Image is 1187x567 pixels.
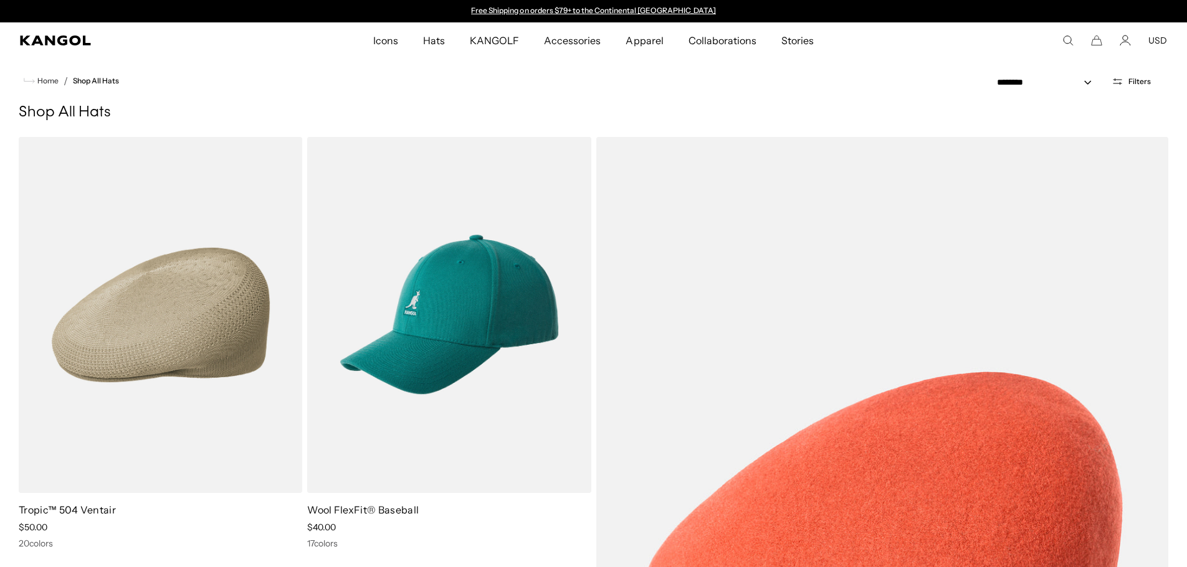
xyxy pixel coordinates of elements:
[24,75,59,87] a: Home
[19,103,1168,122] h1: Shop All Hats
[1091,35,1102,46] button: Cart
[470,22,519,59] span: KANGOLF
[19,538,302,549] div: 20 colors
[307,522,336,533] span: $40.00
[471,6,716,15] a: Free Shipping on orders $79+ to the Continental [GEOGRAPHIC_DATA]
[73,77,119,85] a: Shop All Hats
[769,22,826,59] a: Stories
[626,22,663,59] span: Apparel
[19,504,116,516] a: Tropic™ 504 Ventair
[35,77,59,85] span: Home
[992,76,1104,89] select: Sort by: Featured
[307,504,419,516] a: Wool FlexFit® Baseball
[59,73,68,88] li: /
[465,6,722,16] div: 1 of 2
[457,22,532,59] a: KANGOLF
[1104,76,1158,87] button: Open filters
[1062,35,1074,46] summary: Search here
[19,137,302,493] img: Tropic™ 504 Ventair
[423,22,445,59] span: Hats
[19,522,47,533] span: $50.00
[1128,77,1151,86] span: Filters
[1120,35,1131,46] a: Account
[676,22,769,59] a: Collaborations
[689,22,756,59] span: Collaborations
[532,22,613,59] a: Accessories
[373,22,398,59] span: Icons
[544,22,601,59] span: Accessories
[613,22,675,59] a: Apparel
[411,22,457,59] a: Hats
[781,22,814,59] span: Stories
[20,35,247,45] a: Kangol
[465,6,722,16] div: Announcement
[307,538,591,549] div: 17 colors
[361,22,411,59] a: Icons
[307,137,591,493] img: Wool FlexFit® Baseball
[1148,35,1167,46] button: USD
[465,6,722,16] slideshow-component: Announcement bar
